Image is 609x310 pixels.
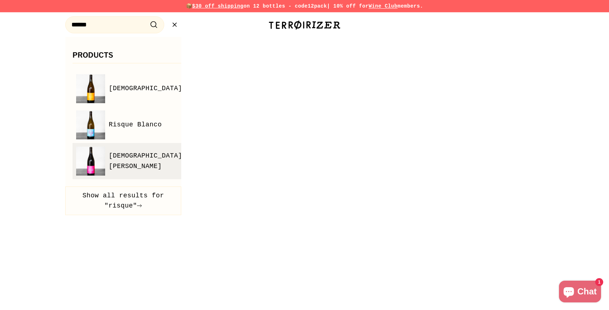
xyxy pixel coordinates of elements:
[65,187,181,215] button: Show all results for "risque"
[76,110,182,139] a: Risque Blanco Risque Blanco
[76,147,105,176] img: Risque De Schutt
[109,120,162,130] span: Risque Blanco
[76,74,182,103] a: Risque Narancssárga [DEMOGRAPHIC_DATA]
[192,3,244,9] span: $30 off shipping
[557,281,603,304] inbox-online-store-chat: Shopify online store chat
[109,151,182,172] span: [DEMOGRAPHIC_DATA][PERSON_NAME]
[47,2,562,10] p: 📦 on 12 bottles - code | 10% off for members.
[109,83,182,94] span: [DEMOGRAPHIC_DATA]
[72,51,186,63] h3: Products
[76,147,182,176] a: Risque De Schutt [DEMOGRAPHIC_DATA][PERSON_NAME]
[76,74,105,103] img: Risque Narancssárga
[308,3,327,9] strong: 12pack
[369,3,398,9] a: Wine Club
[76,110,105,139] img: Risque Blanco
